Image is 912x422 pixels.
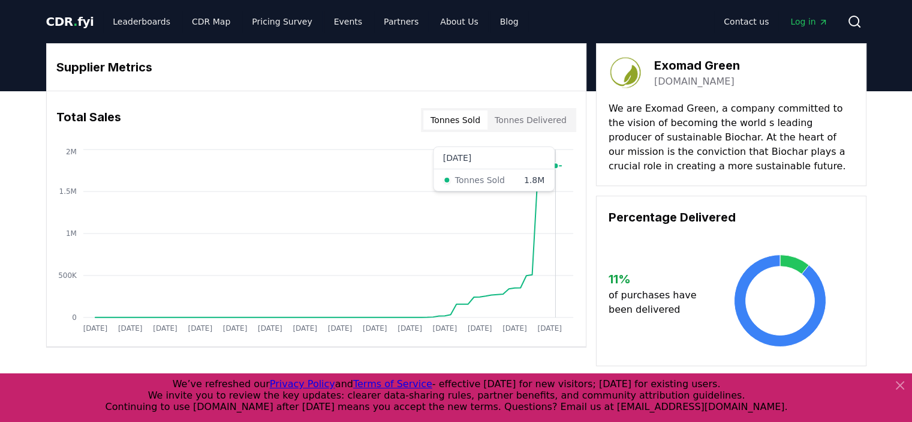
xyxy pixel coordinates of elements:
[609,56,642,89] img: Exomad Green-logo
[242,11,321,32] a: Pricing Survey
[188,324,212,333] tspan: [DATE]
[609,270,706,288] h3: 11 %
[468,324,492,333] tspan: [DATE]
[374,11,428,32] a: Partners
[324,11,372,32] a: Events
[258,324,282,333] tspan: [DATE]
[118,324,142,333] tspan: [DATE]
[487,110,574,130] button: Tonnes Delivered
[56,108,121,132] h3: Total Sales
[153,324,177,333] tspan: [DATE]
[72,313,77,322] tspan: 0
[83,324,107,333] tspan: [DATE]
[46,13,94,30] a: CDR.fyi
[432,324,457,333] tspan: [DATE]
[654,56,740,74] h3: Exomad Green
[609,101,854,173] p: We are Exomad Green, a company committed to the vision of becoming the world s leading producer o...
[537,324,562,333] tspan: [DATE]
[654,74,735,89] a: [DOMAIN_NAME]
[182,11,240,32] a: CDR Map
[103,11,180,32] a: Leaderboards
[56,58,576,76] h3: Supplier Metrics
[363,324,387,333] tspan: [DATE]
[714,11,837,32] nav: Main
[65,148,76,156] tspan: 2M
[781,11,837,32] a: Log in
[73,14,77,29] span: .
[65,229,76,238] tspan: 1M
[222,324,247,333] tspan: [DATE]
[431,11,487,32] a: About Us
[327,324,352,333] tspan: [DATE]
[103,11,528,32] nav: Main
[609,208,854,226] h3: Percentage Delivered
[714,11,778,32] a: Contact us
[398,324,422,333] tspan: [DATE]
[293,324,317,333] tspan: [DATE]
[502,324,527,333] tspan: [DATE]
[58,271,77,280] tspan: 500K
[423,110,487,130] button: Tonnes Sold
[609,288,706,317] p: of purchases have been delivered
[490,11,528,32] a: Blog
[46,14,94,29] span: CDR fyi
[59,187,76,196] tspan: 1.5M
[790,16,827,28] span: Log in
